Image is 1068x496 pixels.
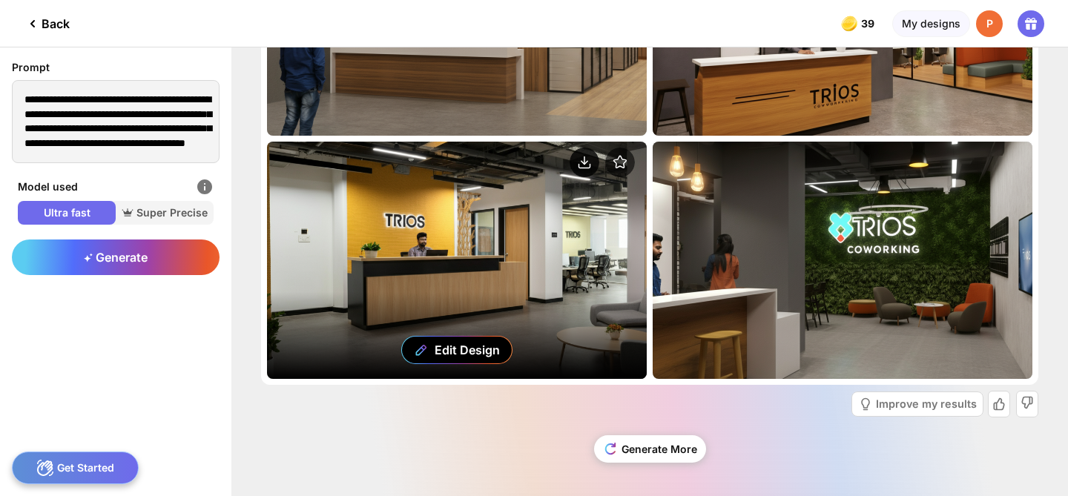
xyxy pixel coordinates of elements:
[12,452,139,484] div: Get Started
[18,178,214,196] div: Model used
[116,205,214,220] span: Super Precise
[18,205,116,220] span: Ultra fast
[435,343,500,357] div: Edit Design
[84,250,148,265] span: Generate
[876,399,977,409] div: Improve my results
[861,18,877,30] span: 39
[976,10,1003,37] div: P
[12,59,220,76] div: Prompt
[24,15,70,33] div: Back
[892,10,970,37] div: My designs
[594,435,706,463] div: Generate More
